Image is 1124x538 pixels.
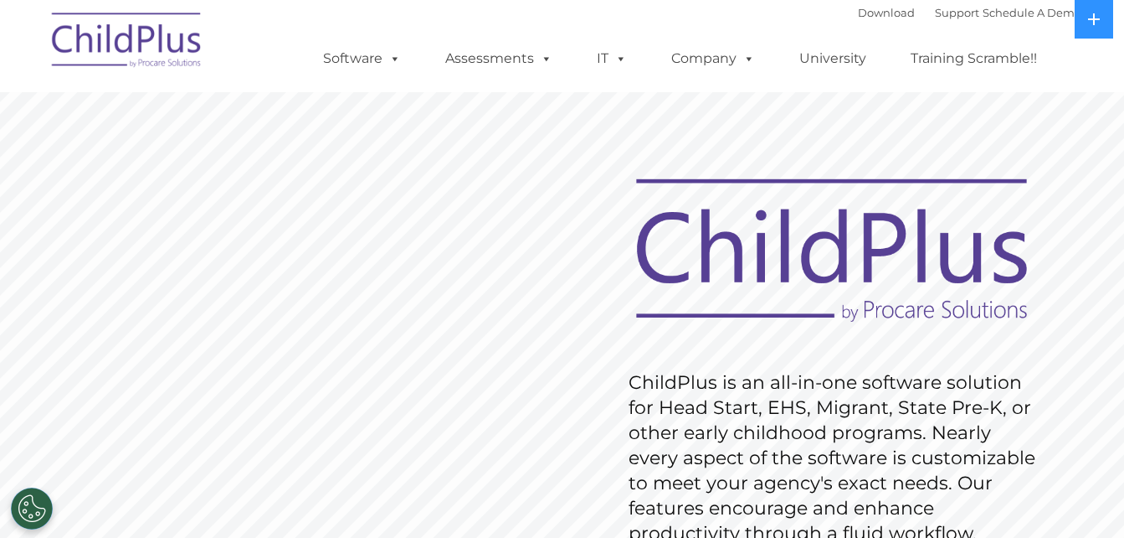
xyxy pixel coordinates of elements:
[894,42,1054,75] a: Training Scramble!!
[983,6,1081,19] a: Schedule A Demo
[783,42,883,75] a: University
[580,42,644,75] a: IT
[44,1,211,85] img: ChildPlus by Procare Solutions
[935,6,979,19] a: Support
[429,42,569,75] a: Assessments
[858,6,1081,19] font: |
[11,488,53,530] button: Cookies Settings
[654,42,772,75] a: Company
[858,6,915,19] a: Download
[306,42,418,75] a: Software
